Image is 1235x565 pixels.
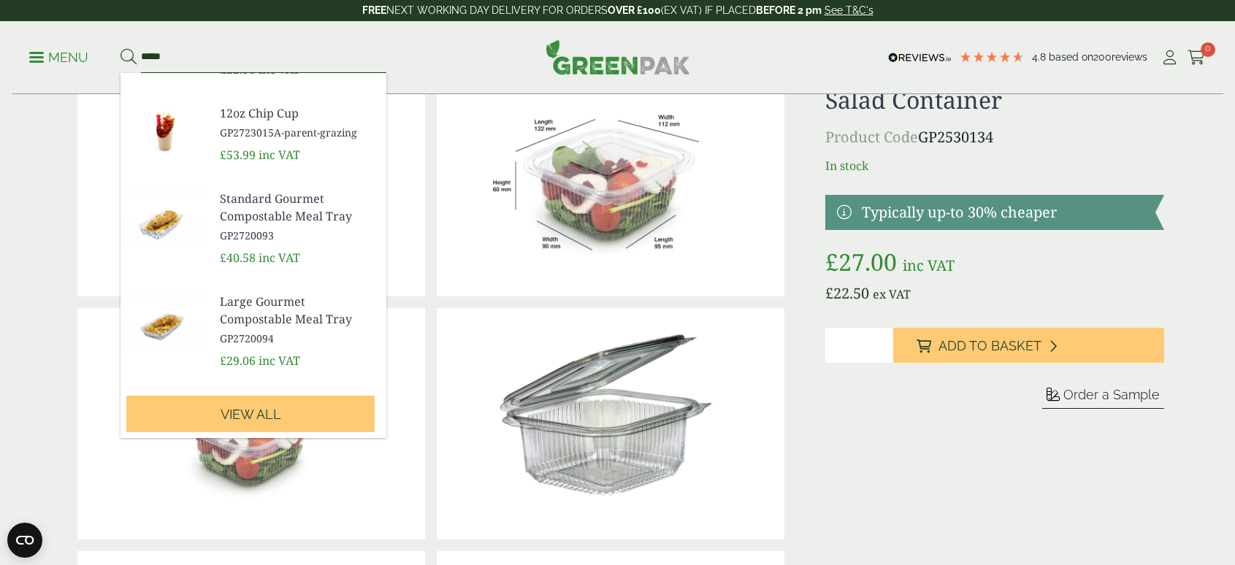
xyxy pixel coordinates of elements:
span: GP2723015A-parent-grazing [220,125,375,140]
img: GreenPak Supplies [546,39,690,74]
img: 500ml Square Hinged Salad Container Closed [77,308,425,540]
button: Open CMP widget [7,523,42,558]
a: 12oz Chip Cup GP2723015A-parent-grazing [220,104,375,140]
span: View all [221,407,281,423]
a: 0 [1188,47,1206,69]
img: GP2720094 [121,287,208,357]
span: GP2720093 [220,228,375,243]
span: inc VAT [259,147,300,163]
i: Cart [1188,50,1206,65]
bdi: 27.00 [825,246,897,277]
a: See T&C's [825,4,873,16]
span: Order a Sample [1063,387,1160,402]
span: £22.98 [220,61,256,77]
div: 4.79 Stars [959,50,1025,64]
img: GP2720093 [121,184,208,254]
span: Based on [1049,51,1093,63]
span: inc VAT [259,250,300,266]
img: SaladBox_500 [437,64,784,296]
span: £29.06 [220,353,256,369]
p: Menu [29,49,88,66]
strong: OVER £100 [608,4,661,16]
span: Large Gourmet Compostable Meal Tray [220,293,375,328]
span: inc VAT [259,61,300,77]
img: 500ml Square Hinged Salad Container Open [77,64,425,296]
span: 4.8 [1032,51,1049,63]
span: GP2720094 [220,331,375,346]
bdi: 22.50 [825,283,869,303]
a: Menu [29,49,88,64]
img: REVIEWS.io [888,53,952,63]
span: £53.99 [220,147,256,163]
img: 500ml Square Hinged Lid Salad Container 0 [437,308,784,540]
h1: 500ml Square Hinged Lid Salad Container [825,58,1163,115]
a: Large Gourmet Compostable Meal Tray GP2720094 [220,293,375,346]
span: 0 [1201,42,1215,57]
img: GP2723015A-parent-grazing [121,99,208,169]
a: View all [126,396,375,432]
span: reviews [1112,51,1147,63]
span: Standard Gourmet Compostable Meal Tray [220,190,375,225]
strong: FREE [362,4,386,16]
span: inc VAT [903,255,955,275]
span: ex VAT [873,286,911,302]
a: Standard Gourmet Compostable Meal Tray GP2720093 [220,190,375,243]
i: My Account [1161,50,1179,65]
span: £ [825,283,833,303]
span: Product Code [825,127,918,147]
span: 12oz Chip Cup [220,104,375,122]
span: 200 [1093,51,1112,63]
button: Order a Sample [1042,386,1164,409]
span: £40.58 [220,250,256,266]
span: £ [825,246,838,277]
p: GP2530134 [825,126,1163,148]
button: Add to Basket [893,328,1164,363]
p: In stock [825,157,1163,174]
span: Add to Basket [938,338,1041,354]
strong: BEFORE 2 pm [756,4,822,16]
span: inc VAT [259,353,300,369]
